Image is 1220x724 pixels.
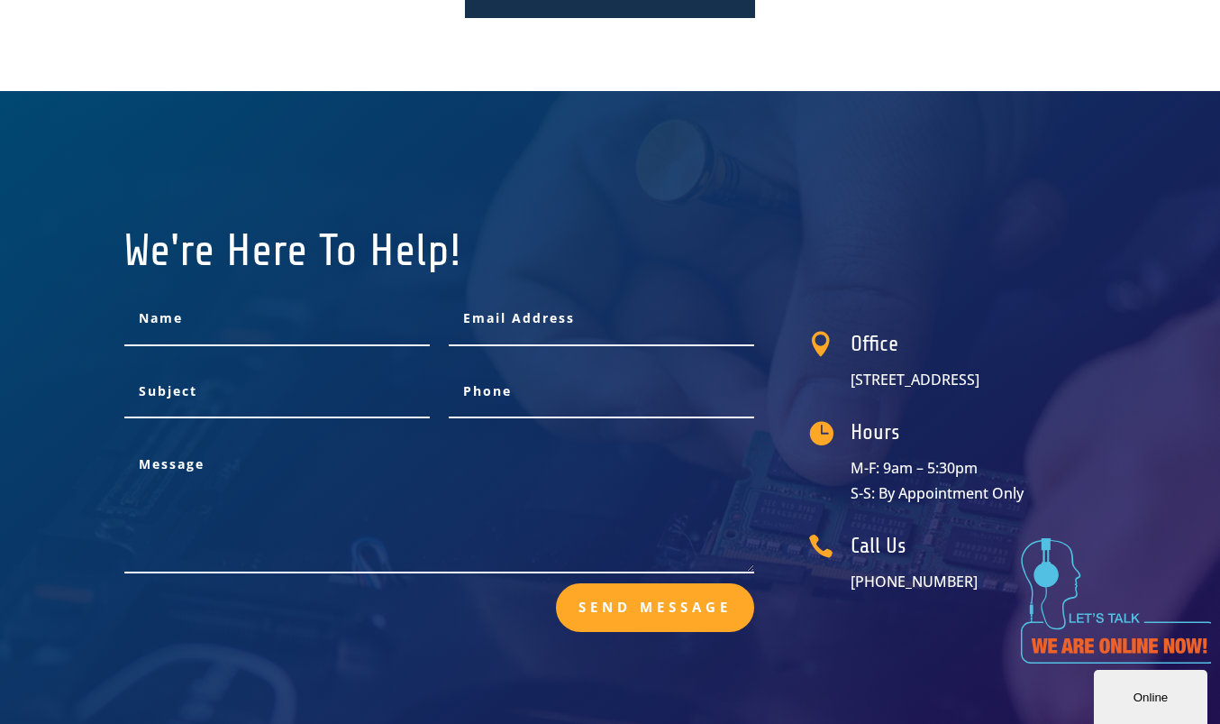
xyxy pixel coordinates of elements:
input: Subject [124,365,430,418]
span:  [808,534,833,559]
iframe: chat widget [1014,531,1211,671]
input: Phone [449,365,754,418]
iframe: chat widget [1094,666,1211,724]
span: Call Us [851,534,906,558]
button: send message [556,583,754,633]
img: Chat attention grabber [7,7,205,133]
p: [STREET_ADDRESS] [851,367,1097,393]
p: M-F: 9am – 5:30pm S-S: By Appointment Only [851,455,1097,508]
input: Name [124,292,430,345]
input: Email Address [449,292,754,345]
p: [PHONE_NUMBER] [851,569,1097,595]
span:  [808,420,833,445]
span: Office [851,332,898,356]
h2: We're Here To Help! [123,224,754,292]
span: Hours [851,420,900,444]
span:  [808,332,833,357]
